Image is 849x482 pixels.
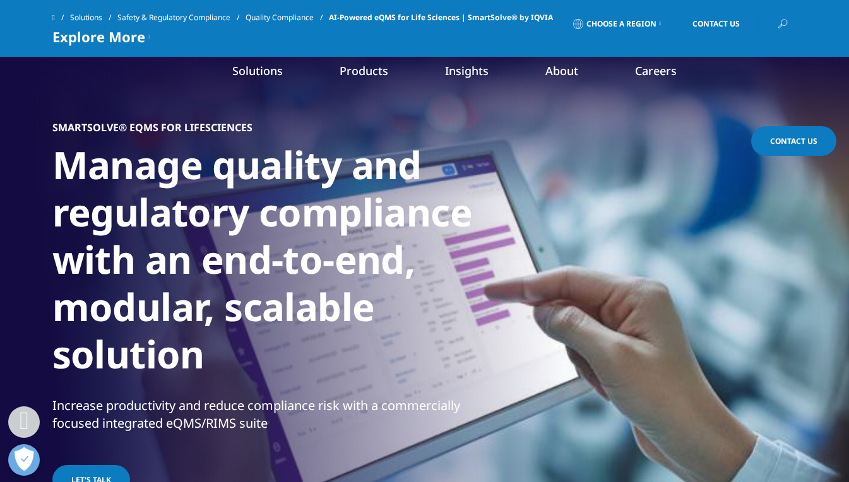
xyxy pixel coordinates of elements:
h5: SMARTSOLVE® EQMS FOR LIFESCIENCES [52,121,252,134]
span: Contact Us [770,136,817,146]
nav: Primary [158,44,797,103]
h1: Manage quality and regulatory compliance with an end-to-end, modular, scalable solution [52,141,494,385]
a: Contact Us [751,126,836,156]
span: Choose a Region [586,19,656,29]
a: Solutions [232,63,283,78]
a: Contact Us [674,9,759,38]
p: Increase productivity and reduce compliance risk with a commercially focused integrated eQMS/RIMS... [52,397,494,440]
a: Careers [635,63,677,78]
span: Contact Us [692,20,740,28]
a: About [545,63,578,78]
button: Open Preferences [8,444,40,476]
a: Insights [445,63,489,78]
a: Products [340,63,388,78]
